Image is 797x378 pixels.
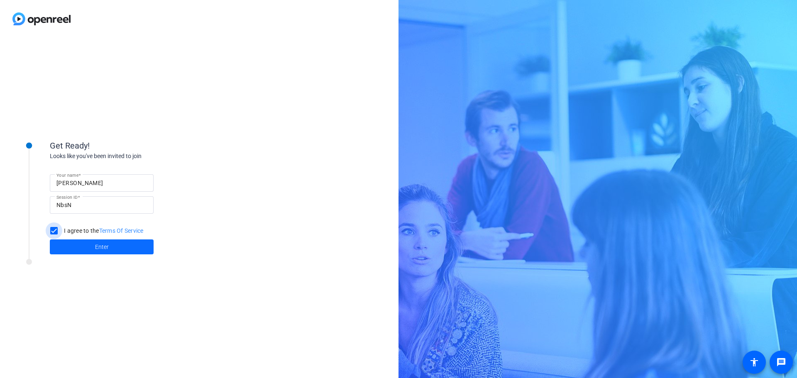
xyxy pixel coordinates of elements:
[50,139,216,152] div: Get Ready!
[62,227,144,235] label: I agree to the
[749,357,759,367] mat-icon: accessibility
[56,173,78,178] mat-label: Your name
[50,239,154,254] button: Enter
[50,152,216,161] div: Looks like you've been invited to join
[95,243,109,251] span: Enter
[99,227,144,234] a: Terms Of Service
[776,357,786,367] mat-icon: message
[56,195,78,200] mat-label: Session ID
